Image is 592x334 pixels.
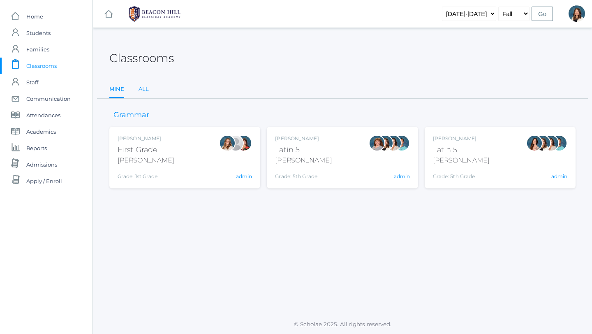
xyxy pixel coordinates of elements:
[236,173,252,179] a: admin
[569,5,585,22] div: Teresa Deutsch
[236,135,252,151] div: Heather Wallock
[275,135,332,142] div: [PERSON_NAME]
[275,169,332,180] div: Grade: 5th Grade
[93,320,592,328] p: © Scholae 2025. All rights reserved.
[26,25,51,41] span: Students
[393,135,410,151] div: Westen Taylor
[433,169,490,180] div: Grade: 5th Grade
[109,52,174,65] h2: Classrooms
[275,155,332,165] div: [PERSON_NAME]
[433,135,490,142] div: [PERSON_NAME]
[109,81,124,99] a: Mine
[26,156,57,173] span: Admissions
[118,135,174,142] div: [PERSON_NAME]
[227,135,244,151] div: Jaimie Watson
[433,155,490,165] div: [PERSON_NAME]
[219,135,236,151] div: Liv Barber
[26,8,43,25] span: Home
[275,144,332,155] div: Latin 5
[369,135,385,151] div: Sarah Bence
[109,111,153,119] h3: Grammar
[377,135,393,151] div: Teresa Deutsch
[118,155,174,165] div: [PERSON_NAME]
[124,4,185,24] img: 1_BHCALogos-05.png
[551,173,567,179] a: admin
[551,135,567,151] div: Westen Taylor
[526,135,543,151] div: Rebecca Salazar
[394,173,410,179] a: admin
[543,135,559,151] div: Cari Burke
[139,81,149,97] a: All
[26,41,49,58] span: Families
[534,135,551,151] div: Teresa Deutsch
[385,135,402,151] div: Cari Burke
[433,144,490,155] div: Latin 5
[26,90,71,107] span: Communication
[26,123,56,140] span: Academics
[26,107,60,123] span: Attendances
[118,169,174,180] div: Grade: 1st Grade
[26,58,57,74] span: Classrooms
[26,173,62,189] span: Apply / Enroll
[118,144,174,155] div: First Grade
[532,7,553,21] input: Go
[26,74,38,90] span: Staff
[26,140,47,156] span: Reports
